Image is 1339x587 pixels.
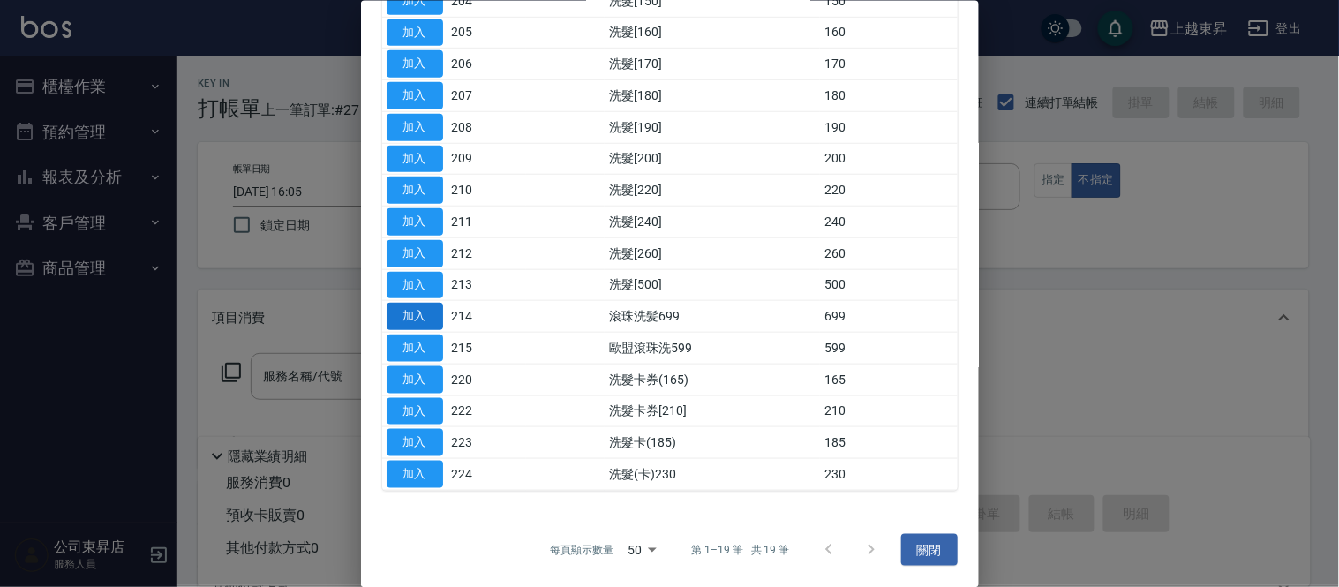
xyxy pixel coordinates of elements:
td: 200 [820,143,957,175]
td: 213 [448,269,526,301]
button: 加入 [387,208,443,236]
td: 洗髮[170] [605,48,820,79]
td: 210 [820,395,957,427]
td: 209 [448,143,526,175]
td: 洗髮[260] [605,237,820,269]
td: 211 [448,206,526,237]
td: 洗髮[220] [605,174,820,206]
button: 加入 [387,303,443,330]
button: 加入 [387,365,443,393]
td: 洗髮卡(185) [605,426,820,458]
button: 關閉 [901,533,958,566]
button: 加入 [387,429,443,456]
td: 160 [820,17,957,49]
td: 180 [820,79,957,111]
p: 第 1–19 筆 共 19 筆 [691,541,789,557]
td: 223 [448,426,526,458]
button: 加入 [387,50,443,78]
td: 224 [448,458,526,490]
td: 222 [448,395,526,427]
td: 185 [820,426,957,458]
td: 洗髮卡券(165) [605,364,820,395]
button: 加入 [387,145,443,172]
td: 滾珠洗髪699 [605,300,820,332]
td: 洗髮[190] [605,111,820,143]
td: 215 [448,332,526,364]
td: 260 [820,237,957,269]
td: 洗髮[240] [605,206,820,237]
td: 599 [820,332,957,364]
td: 205 [448,17,526,49]
button: 加入 [387,461,443,488]
td: 210 [448,174,526,206]
td: 洗髮[200] [605,143,820,175]
td: 洗髮[500] [605,269,820,301]
button: 加入 [387,82,443,109]
button: 加入 [387,239,443,267]
button: 加入 [387,19,443,46]
td: 212 [448,237,526,269]
button: 加入 [387,271,443,298]
button: 加入 [387,177,443,204]
td: 207 [448,79,526,111]
td: 洗髮[160] [605,17,820,49]
td: 208 [448,111,526,143]
div: 50 [621,525,663,573]
td: 洗髮(卡)230 [605,458,820,490]
td: 500 [820,269,957,301]
td: 699 [820,300,957,332]
td: 214 [448,300,526,332]
td: 220 [820,174,957,206]
p: 每頁顯示數量 [550,541,613,557]
td: 230 [820,458,957,490]
button: 加入 [387,397,443,425]
td: 206 [448,48,526,79]
td: 170 [820,48,957,79]
td: 洗髮卡券[210] [605,395,820,427]
td: 240 [820,206,957,237]
td: 190 [820,111,957,143]
button: 加入 [387,113,443,140]
button: 加入 [387,335,443,362]
td: 220 [448,364,526,395]
td: 165 [820,364,957,395]
td: 洗髮[180] [605,79,820,111]
td: 歐盟滾珠洗599 [605,332,820,364]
